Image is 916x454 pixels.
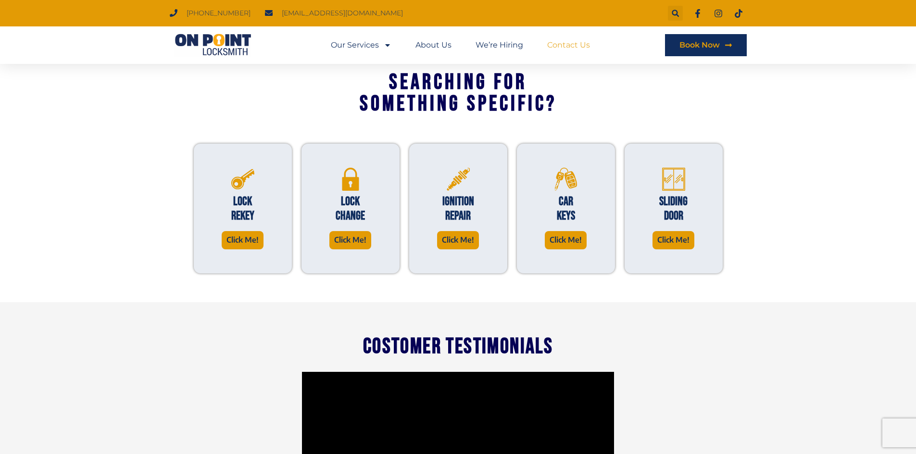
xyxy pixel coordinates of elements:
[665,34,747,56] a: Book Now
[550,233,582,246] span: Click Me!
[222,231,264,249] a: Click Me!
[541,195,591,223] h2: Car Keys
[184,7,251,20] span: [PHONE_NUMBER]
[326,195,376,223] h2: Lock change
[547,34,590,56] a: Contact Us
[442,233,474,246] span: Click Me!
[331,34,391,56] a: Our Services
[657,233,690,246] span: Click Me!
[226,233,259,246] span: Click Me!
[218,195,268,223] h2: Lock Rekey
[652,231,694,249] a: Click Me!
[329,231,371,249] a: Click Me!
[433,195,483,223] h2: IGNITION REPAIR
[668,6,683,21] div: Search
[189,72,728,115] h2: Searching for Something Specific?
[334,233,366,246] span: Click Me!
[545,231,587,249] a: Click Me!
[649,195,699,223] h2: Sliding door
[279,7,403,20] span: [EMAIL_ADDRESS][DOMAIN_NAME]
[679,41,720,49] span: Book Now
[476,34,523,56] a: We’re Hiring
[331,34,590,56] nav: Menu
[415,34,452,56] a: About Us
[363,336,553,357] h2: Costomer testimonials
[437,231,479,249] a: Click Me!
